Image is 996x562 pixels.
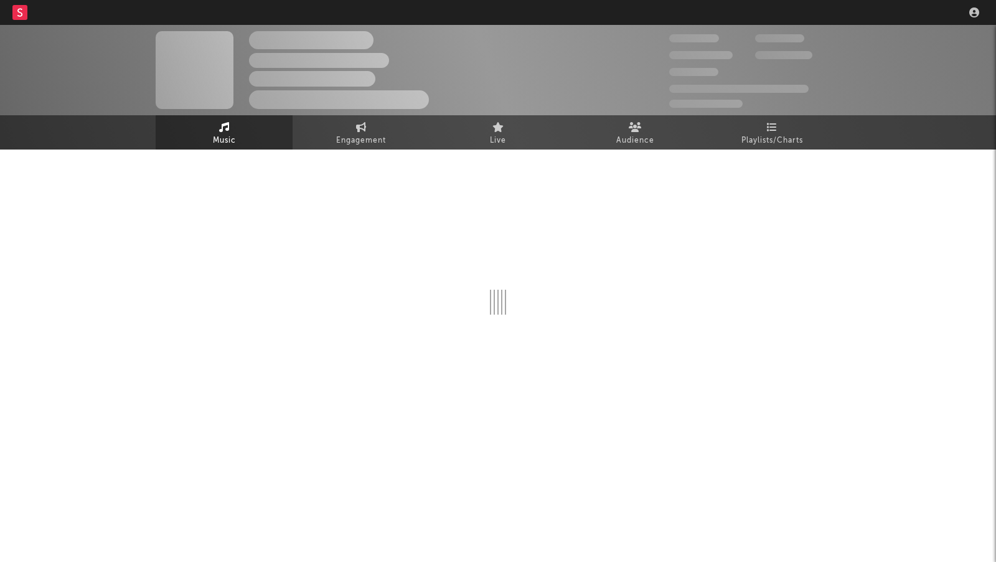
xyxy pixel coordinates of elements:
[669,100,743,108] span: Jump Score: 85.0
[616,133,654,148] span: Audience
[213,133,236,148] span: Music
[755,51,812,59] span: 1,000,000
[490,133,506,148] span: Live
[669,51,733,59] span: 50,000,000
[566,115,703,150] a: Audience
[430,115,566,150] a: Live
[336,133,386,148] span: Engagement
[741,133,803,148] span: Playlists/Charts
[669,34,719,42] span: 300,000
[293,115,430,150] a: Engagement
[703,115,840,150] a: Playlists/Charts
[156,115,293,150] a: Music
[755,34,804,42] span: 100,000
[669,68,718,76] span: 100,000
[669,85,809,93] span: 50,000,000 Monthly Listeners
